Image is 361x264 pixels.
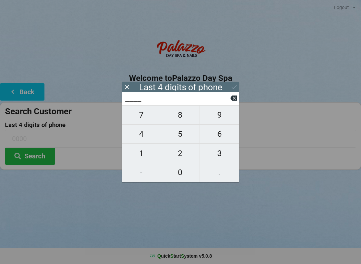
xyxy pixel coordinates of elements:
span: 0 [161,165,200,179]
button: 2 [161,144,200,163]
button: 9 [200,105,239,125]
button: 1 [122,144,161,163]
button: 3 [200,144,239,163]
button: 6 [200,125,239,144]
span: 7 [122,108,161,122]
span: 2 [161,146,200,160]
span: 4 [122,127,161,141]
button: 5 [161,125,200,144]
span: 5 [161,127,200,141]
button: 0 [161,163,200,182]
button: 7 [122,105,161,125]
button: 8 [161,105,200,125]
span: 9 [200,108,239,122]
button: 4 [122,125,161,144]
span: 3 [200,146,239,160]
span: 8 [161,108,200,122]
span: 6 [200,127,239,141]
div: Last 4 digits of phone [139,84,222,91]
span: 1 [122,146,161,160]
